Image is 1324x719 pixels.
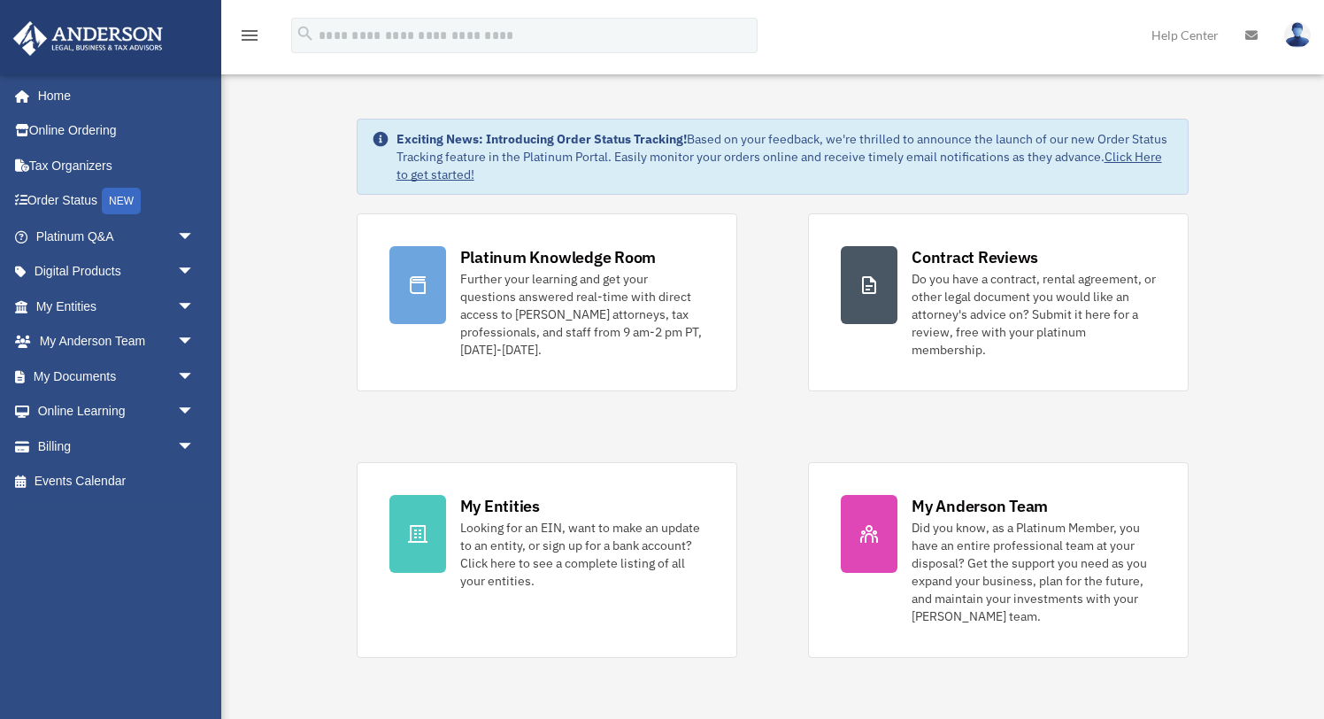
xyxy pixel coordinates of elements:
a: Tax Organizers [12,148,221,183]
a: Online Ordering [12,113,221,149]
a: Click Here to get started! [396,149,1162,182]
a: Platinum Q&Aarrow_drop_down [12,219,221,254]
a: Events Calendar [12,464,221,499]
div: Based on your feedback, we're thrilled to announce the launch of our new Order Status Tracking fe... [396,130,1174,183]
span: arrow_drop_down [177,324,212,360]
img: Anderson Advisors Platinum Portal [8,21,168,56]
a: Home [12,78,212,113]
a: Online Learningarrow_drop_down [12,394,221,429]
div: My Entities [460,495,540,517]
a: Platinum Knowledge Room Further your learning and get your questions answered real-time with dire... [357,213,737,391]
img: User Pic [1284,22,1311,48]
span: arrow_drop_down [177,394,212,430]
a: Order StatusNEW [12,183,221,220]
span: arrow_drop_down [177,429,212,465]
i: search [296,24,315,43]
span: arrow_drop_down [177,219,212,255]
div: Platinum Knowledge Room [460,246,657,268]
div: Did you know, as a Platinum Member, you have an entire professional team at your disposal? Get th... [912,519,1156,625]
i: menu [239,25,260,46]
div: Do you have a contract, rental agreement, or other legal document you would like an attorney's ad... [912,270,1156,359]
span: arrow_drop_down [177,359,212,395]
a: My Documentsarrow_drop_down [12,359,221,394]
a: My Anderson Team Did you know, as a Platinum Member, you have an entire professional team at your... [808,462,1189,658]
a: Digital Productsarrow_drop_down [12,254,221,290]
div: My Anderson Team [912,495,1048,517]
a: Contract Reviews Do you have a contract, rental agreement, or other legal document you would like... [808,213,1189,391]
a: My Entities Looking for an EIN, want to make an update to an entity, or sign up for a bank accoun... [357,462,737,658]
a: menu [239,31,260,46]
strong: Exciting News: Introducing Order Status Tracking! [396,131,687,147]
a: Billingarrow_drop_down [12,429,221,464]
a: My Anderson Teamarrow_drop_down [12,324,221,359]
span: arrow_drop_down [177,254,212,290]
div: NEW [102,188,141,214]
span: arrow_drop_down [177,289,212,325]
div: Looking for an EIN, want to make an update to an entity, or sign up for a bank account? Click her... [460,519,704,590]
div: Further your learning and get your questions answered real-time with direct access to [PERSON_NAM... [460,270,704,359]
div: Contract Reviews [912,246,1038,268]
a: My Entitiesarrow_drop_down [12,289,221,324]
